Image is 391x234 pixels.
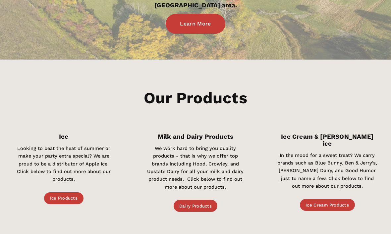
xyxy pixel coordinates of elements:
h2: Ice [13,133,114,140]
a: Ice Products [44,192,83,204]
a: Dairy Products [174,200,218,212]
h2: Milk and Dairy Products [145,133,246,140]
a: Learn More [166,14,225,34]
h2: Ice Cream & [PERSON_NAME] ice [277,133,378,147]
p: Our Products [8,85,383,110]
a: Ice Cream Products [300,199,355,211]
p: We work hard to bring you quality products - that is why we offer top brands including Hood, Crow... [145,145,246,191]
p: Looking to beat the heat of summer or make your party extra special? We are proud to be a distrib... [13,145,114,183]
p: In the mood for a sweet treat? We carry brands such as Blue Bunny, Ben & Jerry’s, [PERSON_NAME] D... [277,152,378,190]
